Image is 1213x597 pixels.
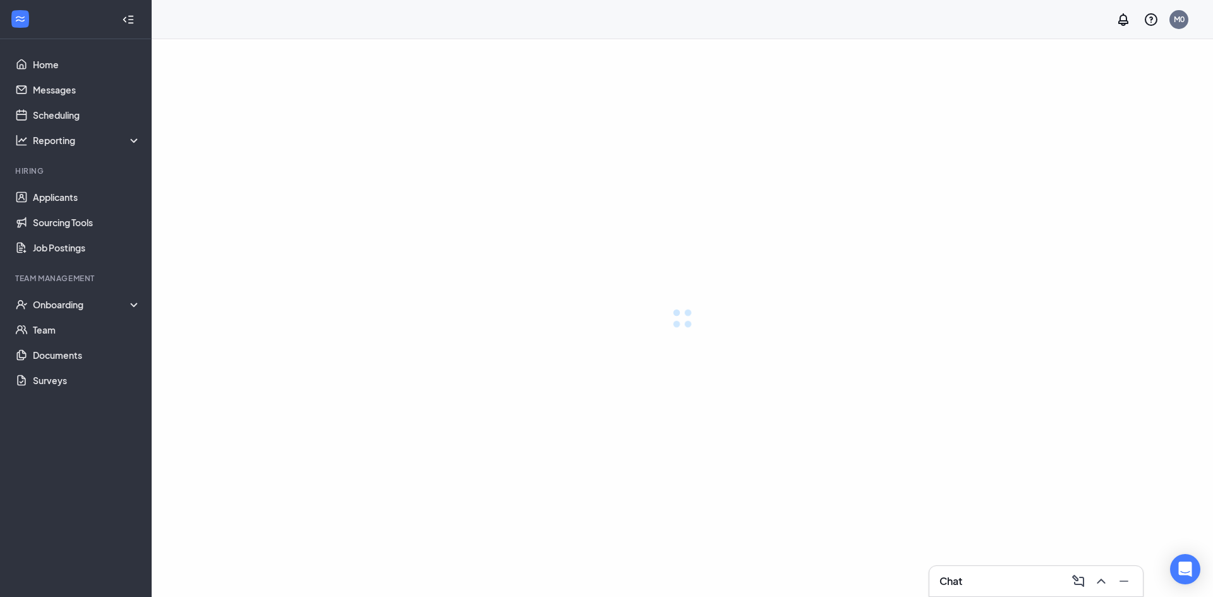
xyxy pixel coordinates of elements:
a: Team [33,317,141,342]
h3: Chat [939,574,962,588]
div: Team Management [15,273,138,284]
svg: Collapse [122,13,135,26]
a: Scheduling [33,102,141,128]
a: Sourcing Tools [33,210,141,235]
svg: ChevronUp [1094,574,1109,589]
a: Applicants [33,184,141,210]
svg: WorkstreamLogo [14,13,27,25]
svg: Minimize [1116,574,1132,589]
div: Onboarding [33,298,142,311]
svg: QuestionInfo [1144,12,1159,27]
a: Documents [33,342,141,368]
button: ChevronUp [1090,571,1110,591]
div: M0 [1174,14,1185,25]
a: Surveys [33,368,141,393]
svg: Notifications [1116,12,1131,27]
a: Home [33,52,141,77]
a: Messages [33,77,141,102]
div: Open Intercom Messenger [1170,554,1200,584]
button: ComposeMessage [1067,571,1087,591]
svg: ComposeMessage [1071,574,1086,589]
div: Hiring [15,166,138,176]
svg: Analysis [15,134,28,147]
button: Minimize [1113,571,1133,591]
svg: UserCheck [15,298,28,311]
div: Reporting [33,134,142,147]
a: Job Postings [33,235,141,260]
